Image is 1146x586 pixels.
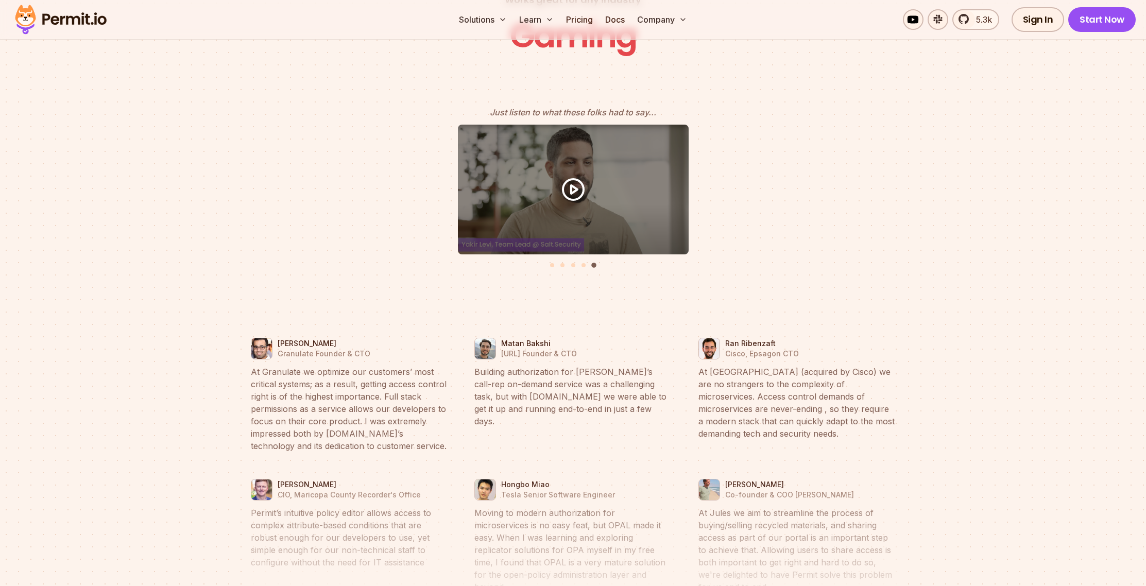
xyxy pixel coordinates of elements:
img: Nate Young | CIO, Maricopa County Recorder's Office [251,476,272,503]
blockquote: Permit’s intuitive policy editor allows access to complex attribute-based conditions that are rob... [251,507,448,568]
p: Cisco, Epsagon CTO [725,349,799,359]
p: [PERSON_NAME] [278,479,421,490]
img: Tal Saiag | Granulate Founder & CTO [251,335,272,362]
a: Pricing [562,9,597,30]
button: Yakir Levi, Team Lead at Salt.Security recommendation [244,125,903,254]
p: [PERSON_NAME] [278,338,370,349]
button: Go to slide 2 [560,263,565,267]
button: Learn [515,9,558,30]
button: Go to slide 4 [581,263,586,267]
span: 5.3k [970,13,992,26]
p: CIO, Maricopa County Recorder's Office [278,490,421,500]
img: Hongbo Miao | Tesla Senior Software Engineer [475,476,495,503]
p: Co-founder & COO [PERSON_NAME] [725,490,854,500]
img: Matan Bakshi | Buzzer.ai Founder & CTO [475,335,495,362]
button: Go to slide 1 [550,263,554,267]
img: Permit logo [10,2,111,37]
li: 5 of 5 [244,125,903,257]
p: Tesla Senior Software Engineer [501,490,615,500]
blockquote: Building authorization for [PERSON_NAME]’s call-rep on-demand service was a challenging task, but... [474,366,672,427]
div: Testimonials [244,125,903,273]
button: Solutions [455,9,511,30]
p: Granulate Founder & CTO [278,349,370,359]
p: [PERSON_NAME] [725,479,854,490]
p: Ran Ribenzaft [725,338,799,349]
ul: Select a slide to show [244,253,903,269]
a: Sign In [1012,7,1065,32]
div: Gaming [510,15,637,57]
blockquote: At [GEOGRAPHIC_DATA] (acquired by Cisco) we are no strangers to the complexity of microservices. ... [698,366,896,440]
p: Just listen to what these folks had to say... [490,106,656,118]
button: Go to slide 3 [571,263,575,267]
p: Hongbo Miao [501,479,615,490]
blockquote: At Granulate we optimize our customers’ most critical systems; as a result, getting access contro... [251,366,448,452]
a: Docs [601,9,629,30]
img: Jean Philippe Boul | Co-founder & COO Jules AI [699,476,720,503]
p: [URL] Founder & CTO [501,349,577,359]
p: Matan Bakshi [501,338,577,349]
button: Company [633,9,691,30]
button: Go to slide 5 [591,263,596,268]
a: 5.3k [952,9,999,30]
img: Ran Ribenzaft | Cisco, Epsagon CTO [699,335,720,362]
a: Start Now [1068,7,1136,32]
